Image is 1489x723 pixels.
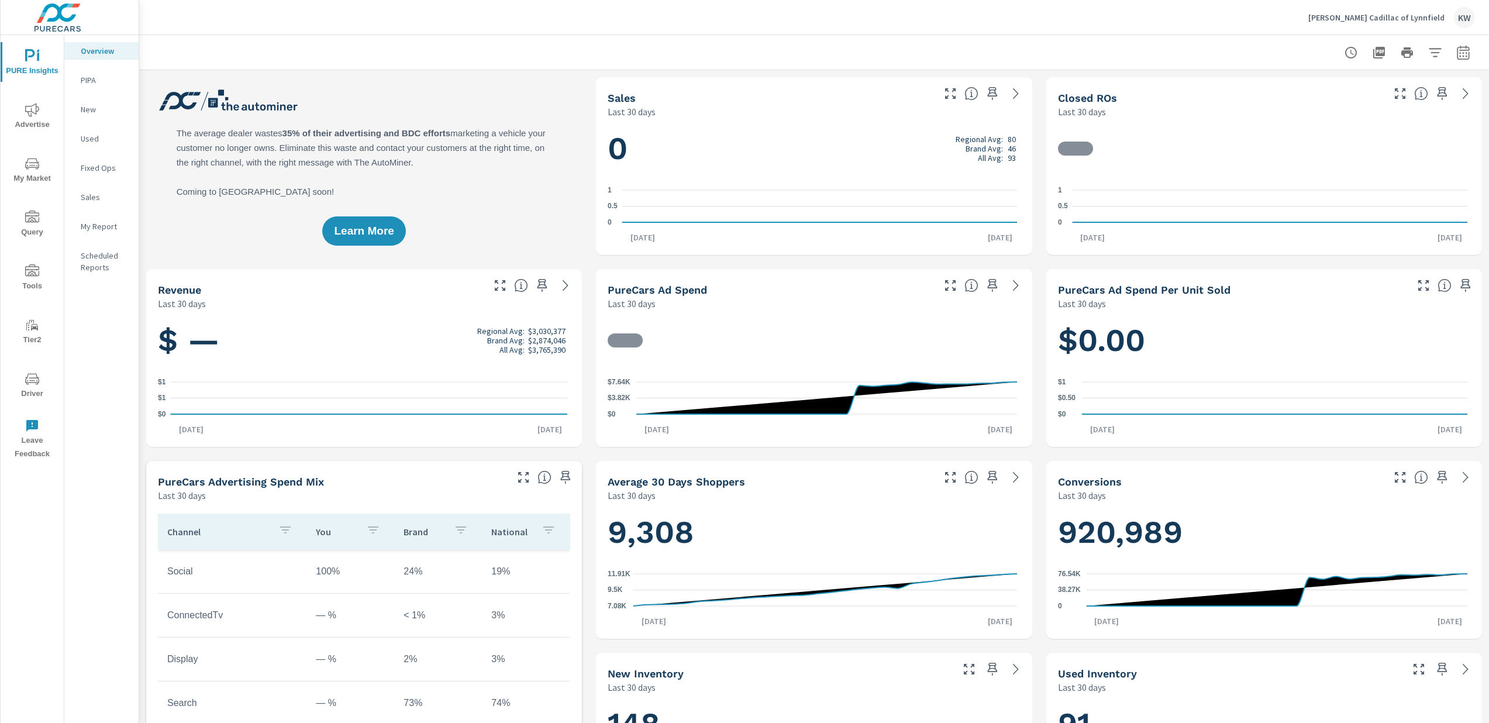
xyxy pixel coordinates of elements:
h5: PureCars Advertising Spend Mix [158,476,324,488]
button: Make Fullscreen [941,468,960,487]
h5: Revenue [158,284,201,296]
span: Total cost of media for all PureCars channels for the selected dealership group over the selected... [964,278,978,292]
td: — % [306,645,394,674]
button: Make Fullscreen [1414,276,1433,295]
div: nav menu [1,35,64,466]
span: The number of dealer-specified goals completed by a visitor. [Source: This data is provided by th... [1414,470,1428,484]
p: [DATE] [980,232,1021,243]
span: Save this to your personalized report [1433,660,1452,679]
h1: 0 [608,129,1020,168]
text: 11.91K [608,570,630,578]
td: 73% [394,688,482,718]
h5: Sales [608,92,636,104]
p: [DATE] [529,424,570,435]
td: 19% [482,557,570,586]
span: Save this to your personalized report [1433,468,1452,487]
div: Sales [64,188,139,206]
button: Make Fullscreen [491,276,509,295]
p: 93 [1008,153,1016,163]
td: — % [306,601,394,630]
text: 38.27K [1058,586,1081,594]
span: Average cost of advertising per each vehicle sold at the dealer over the selected date range. The... [1438,278,1452,292]
text: 0.5 [1058,202,1068,211]
p: Fixed Ops [81,162,129,174]
p: $3,030,377 [528,326,566,336]
span: Save this to your personalized report [983,276,1002,295]
button: Make Fullscreen [1391,468,1409,487]
p: [DATE] [980,615,1021,627]
td: Search [158,688,306,718]
text: 9.5K [608,586,623,594]
td: Social [158,557,306,586]
button: Make Fullscreen [1391,84,1409,103]
span: Driver [4,372,60,401]
a: See more details in report [1456,660,1475,679]
p: Last 30 days [1058,105,1106,119]
div: Scheduled Reports [64,247,139,276]
span: Leave Feedback [4,419,60,461]
p: [DATE] [633,615,674,627]
text: 7.08K [608,602,626,610]
text: 1 [1058,186,1062,194]
span: Save this to your personalized report [983,660,1002,679]
div: KW [1454,7,1475,28]
text: $1 [1058,378,1066,386]
button: "Export Report to PDF" [1367,41,1391,64]
p: Brand Avg: [487,336,525,345]
span: Save this to your personalized report [983,84,1002,103]
text: 0 [1058,218,1062,226]
p: National [491,526,532,538]
text: $0 [608,410,616,418]
span: Save this to your personalized report [1433,84,1452,103]
h5: Average 30 Days Shoppers [608,476,745,488]
div: New [64,101,139,118]
a: See more details in report [556,276,575,295]
span: My Market [4,157,60,185]
span: Save this to your personalized report [1456,276,1475,295]
td: 2% [394,645,482,674]
p: [PERSON_NAME] Cadillac of Lynnfield [1308,12,1445,23]
button: Make Fullscreen [1409,660,1428,679]
text: 0 [1058,602,1062,610]
a: See more details in report [1007,84,1025,103]
h1: $0.00 [1058,321,1470,360]
span: Query [4,211,60,239]
span: Advertise [4,103,60,132]
p: Last 30 days [158,297,206,311]
button: Make Fullscreen [941,276,960,295]
p: Last 30 days [1058,488,1106,502]
button: Make Fullscreen [960,660,978,679]
p: [DATE] [1082,424,1123,435]
td: ConnectedTv [158,601,306,630]
p: Regional Avg: [956,135,1003,144]
span: Tier2 [4,318,60,347]
h5: New Inventory [608,667,684,680]
td: 3% [482,645,570,674]
div: Overview [64,42,139,60]
p: $2,874,046 [528,336,566,345]
div: My Report [64,218,139,235]
td: 24% [394,557,482,586]
text: $0 [1058,410,1066,418]
p: [DATE] [622,232,663,243]
a: See more details in report [1456,84,1475,103]
text: $1 [158,378,166,386]
a: See more details in report [1007,276,1025,295]
text: 0.5 [608,202,618,211]
text: $0.50 [1058,394,1076,402]
p: Channel [167,526,269,538]
text: $0 [158,410,166,418]
span: This table looks at how you compare to the amount of budget you spend per channel as opposed to y... [537,470,552,484]
button: Apply Filters [1423,41,1447,64]
p: 80 [1008,135,1016,144]
td: 74% [482,688,570,718]
p: Last 30 days [608,488,656,502]
p: [DATE] [1072,232,1113,243]
p: [DATE] [636,424,677,435]
p: Last 30 days [608,297,656,311]
span: A rolling 30 day total of daily Shoppers on the dealership website, averaged over the selected da... [964,470,978,484]
td: 3% [482,601,570,630]
text: $1 [158,394,166,402]
td: — % [306,688,394,718]
p: New [81,104,129,115]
